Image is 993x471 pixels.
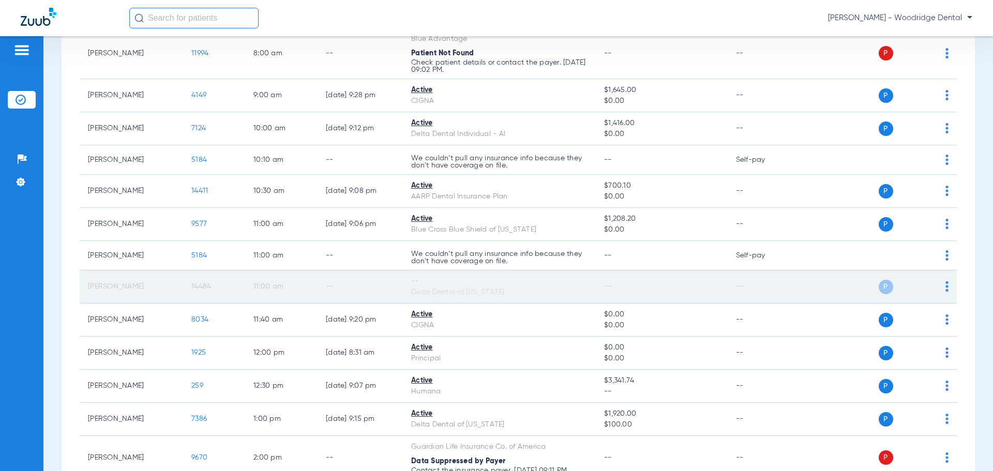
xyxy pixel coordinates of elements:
div: Blue Advantage [411,34,588,44]
div: Blue Cross Blue Shield of [US_STATE] [411,224,588,235]
img: Search Icon [134,13,144,23]
td: [PERSON_NAME] [80,403,183,436]
td: [PERSON_NAME] [80,303,183,337]
img: group-dot-blue.svg [945,281,949,292]
img: Zuub Logo [21,8,56,26]
span: $3,341.74 [604,375,719,386]
td: -- [318,145,403,175]
img: group-dot-blue.svg [945,347,949,358]
span: -- [604,283,612,290]
div: Active [411,180,588,191]
td: [PERSON_NAME] [80,112,183,145]
img: group-dot-blue.svg [945,250,949,261]
img: group-dot-blue.svg [945,414,949,424]
span: $1,920.00 [604,408,719,419]
span: P [879,88,893,103]
p: We couldn’t pull any insurance info because they don’t have coverage on file. [411,155,588,169]
span: P [879,46,893,60]
td: [DATE] 9:06 PM [318,208,403,241]
span: P [879,450,893,465]
td: [PERSON_NAME] [80,270,183,303]
td: 11:40 AM [245,303,318,337]
td: 12:00 PM [245,337,318,370]
td: [PERSON_NAME] [80,370,183,403]
td: -- [728,303,798,337]
div: Active [411,342,588,353]
span: $700.10 [604,180,719,191]
span: P [879,184,893,199]
td: [PERSON_NAME] [80,175,183,208]
img: group-dot-blue.svg [945,48,949,58]
span: -- [604,50,612,57]
td: 8:00 AM [245,28,318,79]
td: [DATE] 9:07 PM [318,370,403,403]
div: Active [411,214,588,224]
td: -- [728,270,798,303]
td: 10:30 AM [245,175,318,208]
td: -- [728,79,798,112]
span: $0.00 [604,191,719,202]
td: 11:00 AM [245,270,318,303]
span: 1925 [191,349,206,356]
span: 11994 [191,50,208,57]
span: [PERSON_NAME] - Woodridge Dental [828,13,972,23]
p: We couldn’t pull any insurance info because they don’t have coverage on file. [411,250,588,265]
td: [PERSON_NAME] [80,337,183,370]
td: -- [728,403,798,436]
div: Active [411,408,588,419]
span: 5184 [191,156,207,163]
div: Delta Dental Individual - AI [411,129,588,140]
span: Data Suppressed by Payer [411,458,505,465]
img: group-dot-blue.svg [945,186,949,196]
div: Principal [411,353,588,364]
div: CIGNA [411,320,588,331]
span: 259 [191,382,203,389]
span: P [879,280,893,294]
span: $0.00 [604,224,719,235]
span: 14484 [191,283,211,290]
div: Humana [411,386,588,397]
td: -- [318,270,403,303]
td: -- [318,241,403,270]
td: 10:10 AM [245,145,318,175]
div: Active [411,309,588,320]
td: -- [728,175,798,208]
div: Delta Dental of [US_STATE] [411,419,588,430]
span: 5184 [191,252,207,259]
img: group-dot-blue.svg [945,452,949,463]
td: [PERSON_NAME] [80,208,183,241]
span: 9670 [191,454,207,461]
img: group-dot-blue.svg [945,219,949,229]
span: 4149 [191,92,206,99]
span: $0.00 [604,342,719,353]
div: Active [411,118,588,129]
td: 10:00 AM [245,112,318,145]
div: Guardian Life Insurance Co. of America [411,442,588,452]
span: $0.00 [604,320,719,331]
span: P [879,346,893,360]
td: -- [728,337,798,370]
td: -- [728,112,798,145]
span: $0.00 [604,309,719,320]
td: 11:00 AM [245,241,318,270]
img: group-dot-blue.svg [945,314,949,325]
span: -- [604,454,612,461]
span: 14411 [191,187,208,194]
span: $0.00 [604,353,719,364]
td: [PERSON_NAME] [80,241,183,270]
span: 7386 [191,415,207,422]
div: -- [411,276,588,287]
span: P [879,217,893,232]
div: CIGNA [411,96,588,107]
img: group-dot-blue.svg [945,123,949,133]
span: $1,416.00 [604,118,719,129]
span: P [879,412,893,427]
span: -- [604,252,612,259]
span: Patient Not Found [411,50,474,57]
td: [PERSON_NAME] [80,28,183,79]
td: [DATE] 9:15 PM [318,403,403,436]
td: -- [728,208,798,241]
span: P [879,379,893,393]
span: 8034 [191,316,208,323]
img: group-dot-blue.svg [945,90,949,100]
